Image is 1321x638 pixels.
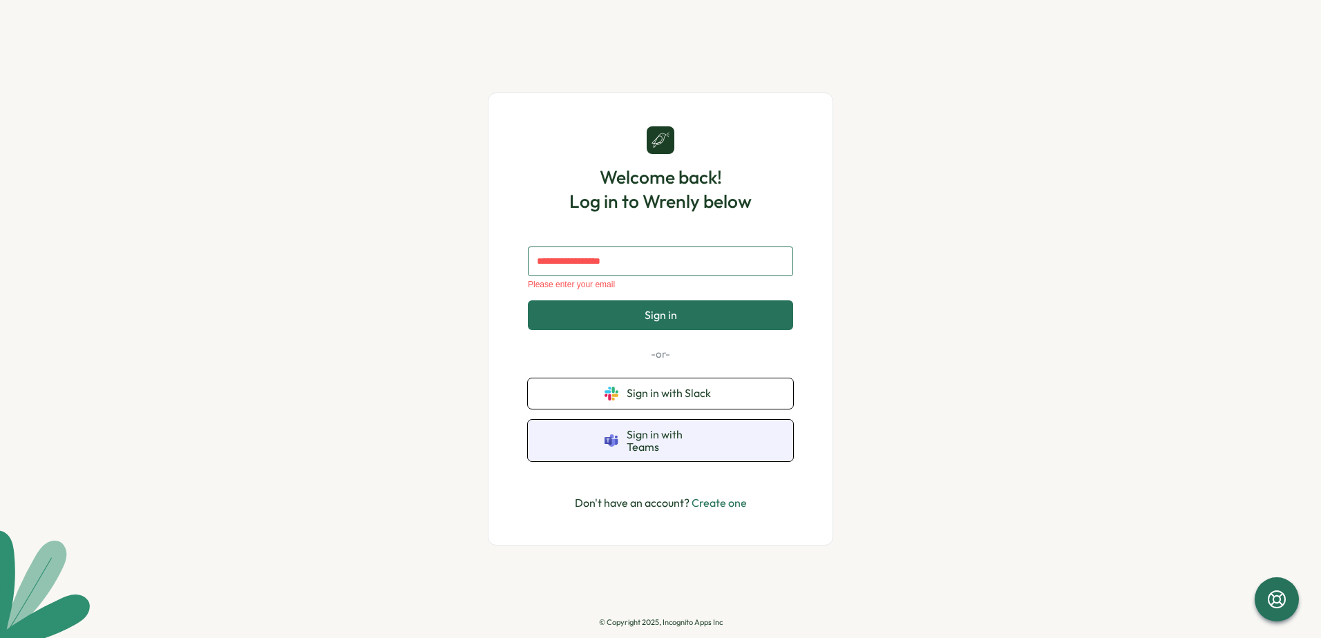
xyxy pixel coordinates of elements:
[528,378,793,409] button: Sign in with Slack
[627,387,716,399] span: Sign in with Slack
[692,496,747,510] a: Create one
[528,280,793,289] div: Please enter your email
[528,420,793,462] button: Sign in with Teams
[528,300,793,329] button: Sign in
[528,347,793,362] p: -or-
[627,428,716,454] span: Sign in with Teams
[569,165,752,213] h1: Welcome back! Log in to Wrenly below
[575,494,747,512] p: Don't have an account?
[599,618,723,627] p: © Copyright 2025, Incognito Apps Inc
[645,309,677,321] span: Sign in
